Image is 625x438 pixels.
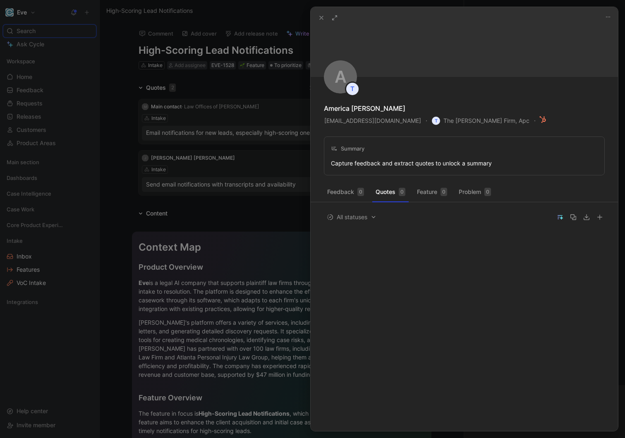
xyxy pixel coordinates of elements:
button: TThe [PERSON_NAME] Firm, Apc [431,115,530,127]
div: A [324,60,357,93]
button: Quotes [372,185,409,199]
div: 0 [484,188,491,196]
button: Feature [414,185,450,199]
span: [EMAIL_ADDRESS][DOMAIN_NAME] [324,116,421,126]
div: T [432,117,440,125]
span: All statuses [327,212,376,222]
button: [EMAIL_ADDRESS][DOMAIN_NAME] [324,115,421,126]
div: 0 [357,188,364,196]
span: The [PERSON_NAME] Firm, Apc [432,116,529,126]
button: Feedback [324,185,367,199]
button: All statuses [324,212,379,223]
div: 0 [441,188,447,196]
div: America [PERSON_NAME] [324,103,405,113]
div: Capture feedback and extract quotes to unlock a summary [331,158,492,168]
div: T [346,83,359,95]
div: Summary [331,144,364,153]
div: 0 [399,188,405,196]
button: Problem [455,185,494,199]
button: TThe [PERSON_NAME] Firm, Apc [431,115,530,126]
